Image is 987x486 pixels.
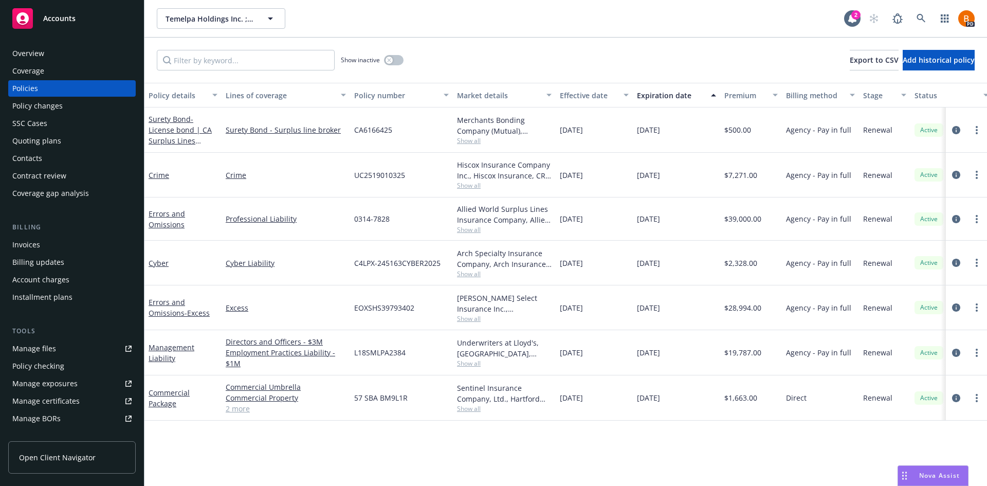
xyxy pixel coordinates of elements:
[560,213,583,224] span: [DATE]
[560,124,583,135] span: [DATE]
[560,347,583,358] span: [DATE]
[958,10,975,27] img: photo
[457,115,552,136] div: Merchants Bonding Company (Mutual), Merchants Bonding Company
[226,213,346,224] a: Professional Liability
[637,213,660,224] span: [DATE]
[971,124,983,136] a: more
[8,45,136,62] a: Overview
[185,308,210,318] span: - Excess
[724,213,761,224] span: $39,000.00
[8,63,136,79] a: Coverage
[971,169,983,181] a: more
[149,170,169,180] a: Crime
[971,213,983,225] a: more
[637,124,660,135] span: [DATE]
[911,8,931,29] a: Search
[724,124,751,135] span: $500.00
[354,258,441,268] span: C4LPX-245163CYBER2025
[144,83,222,107] button: Policy details
[12,150,42,167] div: Contacts
[556,83,633,107] button: Effective date
[12,185,89,202] div: Coverage gap analysis
[859,83,910,107] button: Stage
[851,10,861,20] div: 2
[350,83,453,107] button: Policy number
[8,393,136,409] a: Manage certificates
[782,83,859,107] button: Billing method
[863,124,892,135] span: Renewal
[457,248,552,269] div: Arch Specialty Insurance Company, Arch Insurance Company, CRC Group
[222,83,350,107] button: Lines of coverage
[560,392,583,403] span: [DATE]
[8,428,136,444] a: Summary of insurance
[226,90,335,101] div: Lines of coverage
[226,170,346,181] a: Crime
[457,181,552,190] span: Show all
[226,347,346,369] a: Employment Practices Liability - $1M
[863,347,892,358] span: Renewal
[12,340,56,357] div: Manage files
[12,358,64,374] div: Policy checking
[8,133,136,149] a: Quoting plans
[43,14,76,23] span: Accounts
[8,410,136,427] a: Manage BORs
[457,383,552,404] div: Sentinel Insurance Company, Ltd., Hartford Insurance Group, Hartford Insurance Group (International)
[560,302,583,313] span: [DATE]
[149,297,210,318] a: Errors and Omissions
[887,8,908,29] a: Report a Bug
[226,392,346,403] a: Commercial Property
[919,258,939,267] span: Active
[724,258,757,268] span: $2,328.00
[724,170,757,181] span: $7,271.00
[341,56,380,64] span: Show inactive
[560,258,583,268] span: [DATE]
[950,124,962,136] a: circleInformation
[863,302,892,313] span: Renewal
[8,185,136,202] a: Coverage gap analysis
[950,169,962,181] a: circleInformation
[226,124,346,135] a: Surety Bond - Surplus line broker
[354,170,405,181] span: UC2519010325
[8,168,136,184] a: Contract review
[637,170,660,181] span: [DATE]
[903,55,975,65] span: Add historical policy
[950,392,962,404] a: circleInformation
[637,90,705,101] div: Expiration date
[950,347,962,359] a: circleInformation
[850,55,899,65] span: Export to CSV
[637,392,660,403] span: [DATE]
[8,375,136,392] a: Manage exposures
[863,170,892,181] span: Renewal
[12,289,72,305] div: Installment plans
[786,90,844,101] div: Billing method
[149,388,190,408] a: Commercial Package
[919,348,939,357] span: Active
[457,90,540,101] div: Market details
[12,168,66,184] div: Contract review
[457,404,552,413] span: Show all
[633,83,720,107] button: Expiration date
[971,392,983,404] a: more
[457,359,552,368] span: Show all
[457,293,552,314] div: [PERSON_NAME] Select Insurance Inc., [PERSON_NAME] Insurance Group, Ltd., CRC Group
[8,150,136,167] a: Contacts
[724,302,761,313] span: $28,994.00
[863,258,892,268] span: Renewal
[457,314,552,323] span: Show all
[786,347,851,358] span: Agency - Pay in full
[8,222,136,232] div: Billing
[354,213,390,224] span: 0314-7828
[12,237,40,253] div: Invoices
[8,358,136,374] a: Policy checking
[863,392,892,403] span: Renewal
[166,13,254,24] span: Temelpa Holdings Inc. ; Rainbow MGA Insurance Agency, Inc.
[457,269,552,278] span: Show all
[560,90,617,101] div: Effective date
[12,63,44,79] div: Coverage
[226,336,346,347] a: Directors and Officers - $3M
[226,382,346,392] a: Commercial Umbrella
[12,410,61,427] div: Manage BORs
[8,326,136,336] div: Tools
[919,214,939,224] span: Active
